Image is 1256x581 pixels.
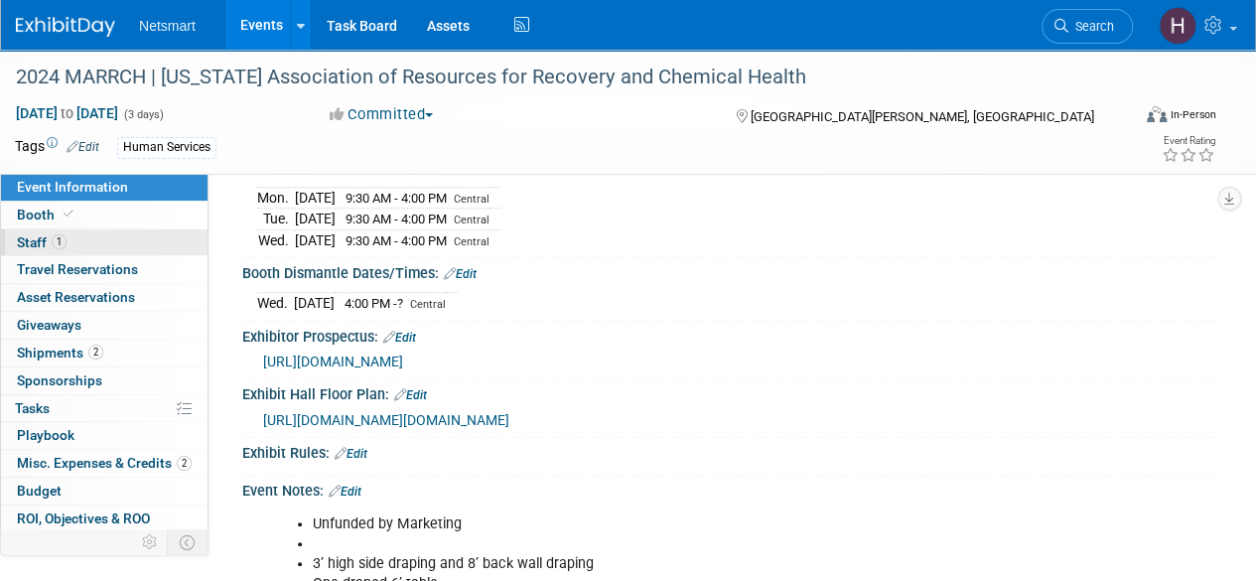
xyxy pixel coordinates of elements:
span: Netsmart [139,18,196,34]
div: 2024 MARRCH | [US_STATE] Association of Resources for Recovery and Chemical Health [9,60,1114,95]
td: Tags [15,136,99,159]
a: Tasks [1,395,208,422]
span: 1 [52,234,67,249]
td: Toggle Event Tabs [168,529,209,555]
td: [DATE] [295,187,336,209]
img: ExhibitDay [16,17,115,37]
td: Tue. [257,209,295,230]
span: to [58,105,76,121]
a: Misc. Expenses & Credits2 [1,450,208,477]
span: Tasks [15,400,50,416]
td: Wed. [257,292,294,313]
td: Mon. [257,187,295,209]
a: [URL][DOMAIN_NAME][DOMAIN_NAME] [263,412,509,428]
div: Event Format [1041,103,1216,133]
a: Travel Reservations [1,256,208,283]
a: Edit [394,388,427,402]
span: Shipments [17,345,103,361]
div: Event Rating [1162,136,1215,146]
span: (3 days) [122,108,164,121]
i: Booth reservation complete [64,209,73,219]
a: Budget [1,478,208,505]
a: Event Information [1,174,208,201]
a: Playbook [1,422,208,449]
span: ROI, Objectives & ROO [17,510,150,526]
td: [DATE] [294,292,335,313]
a: ROI, Objectives & ROO [1,506,208,532]
span: [DATE] [DATE] [15,104,119,122]
div: Exhibitor Prospectus: [242,322,1216,348]
a: Edit [329,485,361,499]
span: ? [397,296,403,311]
span: Misc. Expenses & Credits [17,455,192,471]
td: Wed. [257,229,295,250]
span: 9:30 AM - 4:00 PM [346,233,447,248]
a: Sponsorships [1,367,208,394]
span: Central [410,298,446,311]
a: Search [1042,9,1133,44]
span: [GEOGRAPHIC_DATA][PERSON_NAME], [GEOGRAPHIC_DATA] [750,109,1093,124]
a: Giveaways [1,312,208,339]
span: Booth [17,207,77,222]
button: Committed [323,104,441,125]
span: Playbook [17,427,74,443]
span: Central [454,193,489,206]
span: Asset Reservations [17,289,135,305]
td: [DATE] [295,229,336,250]
img: Format-Inperson.png [1147,106,1167,122]
div: Human Services [117,137,216,158]
span: Travel Reservations [17,261,138,277]
a: Edit [444,267,477,281]
span: Budget [17,483,62,499]
a: Shipments2 [1,340,208,366]
span: Giveaways [17,317,81,333]
span: Sponsorships [17,372,102,388]
span: 9:30 AM - 4:00 PM [346,191,447,206]
td: [DATE] [295,209,336,230]
li: 3’ high side draping and 8’ back wall draping [313,554,1012,574]
span: Central [454,214,489,226]
span: 4:00 PM - [345,296,406,311]
div: In-Person [1170,107,1216,122]
span: 2 [88,345,103,360]
span: Staff [17,234,67,250]
span: 9:30 AM - 4:00 PM [346,212,447,226]
td: Personalize Event Tab Strip [133,529,168,555]
div: Exhibit Rules: [242,438,1216,464]
span: Central [454,235,489,248]
a: Edit [383,331,416,345]
a: Asset Reservations [1,284,208,311]
span: Event Information [17,179,128,195]
li: Unfunded by Marketing [313,514,1012,534]
a: Edit [67,140,99,154]
a: Staff1 [1,229,208,256]
a: [URL][DOMAIN_NAME] [263,354,403,369]
div: Exhibit Hall Floor Plan: [242,379,1216,405]
span: 2 [177,456,192,471]
div: Event Notes: [242,476,1216,502]
a: Booth [1,202,208,228]
span: Search [1068,19,1114,34]
div: Booth Dismantle Dates/Times: [242,258,1216,284]
a: Edit [335,447,367,461]
img: Hannah Norsworthy [1159,7,1196,45]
